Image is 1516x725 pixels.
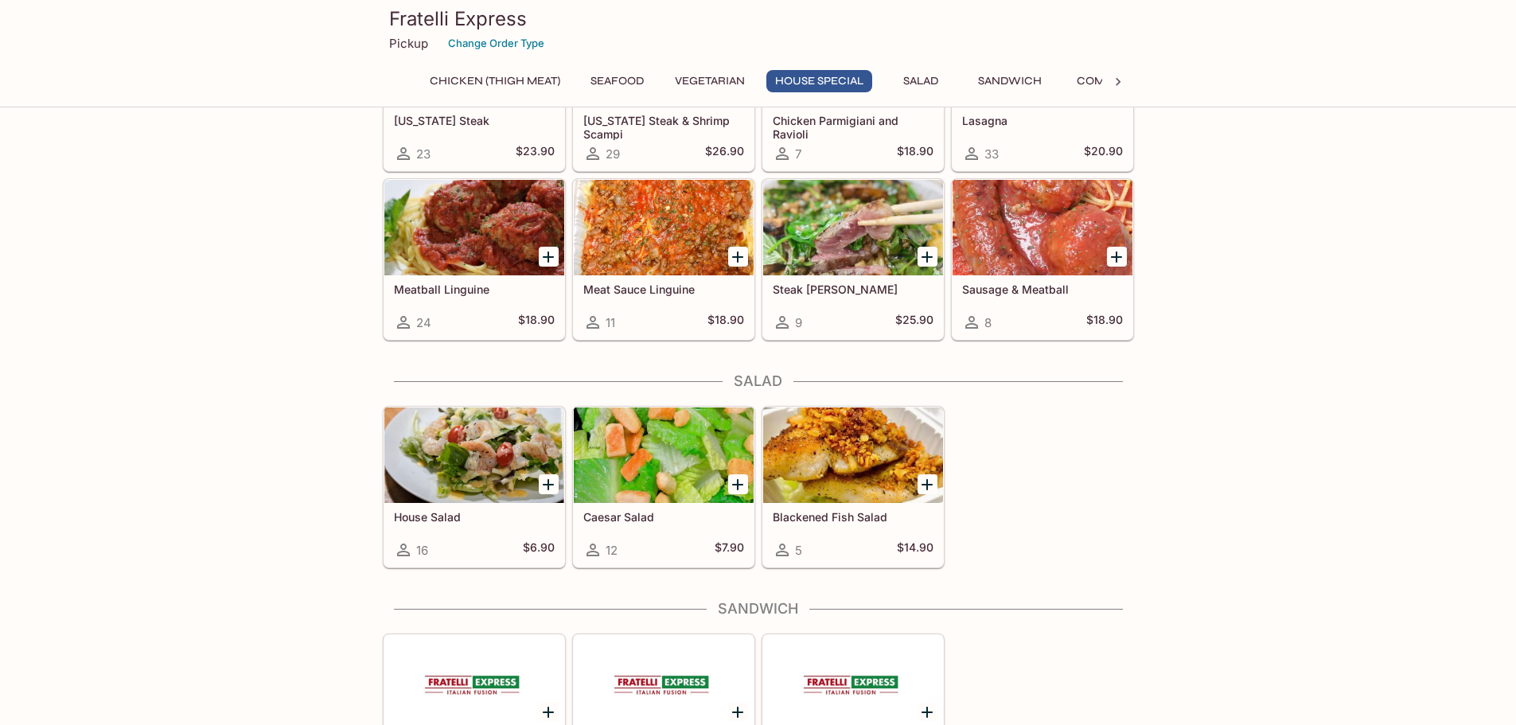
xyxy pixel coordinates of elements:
button: Chicken (Thigh Meat) [421,70,569,92]
a: House Salad16$6.90 [384,407,565,567]
h5: Caesar Salad [583,510,744,524]
span: 33 [984,146,999,162]
button: Add Caesar Salad [728,474,748,494]
button: Add Chicken Parmigiana Sandwich [728,702,748,722]
h5: $18.90 [1086,313,1123,332]
h5: [US_STATE] Steak [394,114,555,127]
button: Seafood [582,70,653,92]
span: 8 [984,315,992,330]
span: 29 [606,146,620,162]
button: Change Order Type [441,31,551,56]
h4: Salad [383,372,1134,390]
span: 11 [606,315,615,330]
button: House Special [766,70,872,92]
div: Sausage & Meatball [953,180,1132,275]
h4: Sandwich [383,600,1134,618]
h5: Meat Sauce Linguine [583,283,744,296]
h5: $6.90 [523,540,555,559]
button: Combo [1063,70,1135,92]
button: Add Steak Basilio [918,247,937,267]
div: Caesar Salad [574,407,754,503]
h5: Chicken Parmigiani and Ravioli [773,114,933,140]
span: 7 [795,146,801,162]
h5: $20.90 [1084,144,1123,163]
button: Add Sausage & Meatball [1107,247,1127,267]
a: Meatball Linguine24$18.90 [384,179,565,340]
span: 16 [416,543,428,558]
a: Steak [PERSON_NAME]9$25.90 [762,179,944,340]
span: 9 [795,315,802,330]
button: Add Fish in Roasted Garlic Sauce Sandwich [918,702,937,722]
h5: $18.90 [897,144,933,163]
a: Sausage & Meatball8$18.90 [952,179,1133,340]
button: Add Blackened Fish Salad [918,474,937,494]
div: Meatball Linguine [384,180,564,275]
h5: Lasagna [962,114,1123,127]
button: Add House Salad [539,474,559,494]
span: 12 [606,543,618,558]
h5: $7.90 [715,540,744,559]
button: Add Meatball Linguine [539,247,559,267]
span: 24 [416,315,431,330]
h5: House Salad [394,510,555,524]
a: Meat Sauce Linguine11$18.90 [573,179,754,340]
a: Caesar Salad12$7.90 [573,407,754,567]
h5: $25.90 [895,313,933,332]
span: 23 [416,146,431,162]
div: Meat Sauce Linguine [574,180,754,275]
div: Blackened Fish Salad [763,407,943,503]
h5: Blackened Fish Salad [773,510,933,524]
button: Add Meat Sauce Linguine [728,247,748,267]
h3: Fratelli Express [389,6,1128,31]
h5: $23.90 [516,144,555,163]
button: Add Meatball Sandwich [539,702,559,722]
button: Salad [885,70,957,92]
a: Blackened Fish Salad5$14.90 [762,407,944,567]
div: Steak Basilio [763,180,943,275]
h5: Meatball Linguine [394,283,555,296]
button: Sandwich [969,70,1050,92]
h5: Sausage & Meatball [962,283,1123,296]
span: 5 [795,543,802,558]
h5: $18.90 [518,313,555,332]
h5: $26.90 [705,144,744,163]
h5: Steak [PERSON_NAME] [773,283,933,296]
h5: $14.90 [897,540,933,559]
h5: $18.90 [707,313,744,332]
p: Pickup [389,36,428,51]
button: Vegetarian [666,70,754,92]
div: House Salad [384,407,564,503]
h5: [US_STATE] Steak & Shrimp Scampi [583,114,744,140]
